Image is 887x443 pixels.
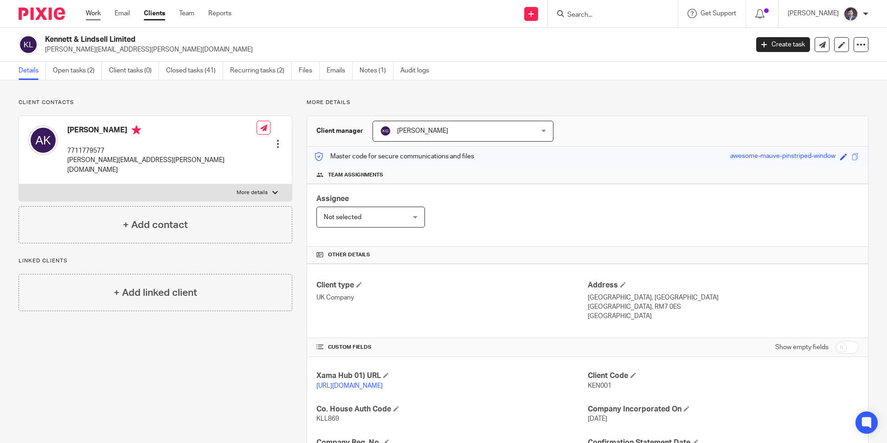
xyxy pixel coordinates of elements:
[19,257,292,265] p: Linked clients
[28,125,58,155] img: svg%3E
[775,343,829,352] label: Show empty fields
[115,9,130,18] a: Email
[19,62,46,80] a: Details
[299,62,320,80] a: Files
[237,189,268,196] p: More details
[316,126,363,136] h3: Client manager
[588,312,859,321] p: [GEOGRAPHIC_DATA]
[730,151,836,162] div: awesome-mauve-pinstriped-window
[19,99,292,106] p: Client contacts
[328,251,370,259] span: Other details
[788,9,839,18] p: [PERSON_NAME]
[67,146,257,156] p: 7711779577
[756,37,810,52] a: Create task
[566,11,650,20] input: Search
[19,35,38,54] img: svg%3E
[45,45,742,54] p: [PERSON_NAME][EMAIL_ADDRESS][PERSON_NAME][DOMAIN_NAME]
[588,404,859,414] h4: Company Incorporated On
[316,383,383,389] a: [URL][DOMAIN_NAME]
[397,128,448,134] span: [PERSON_NAME]
[144,9,165,18] a: Clients
[67,125,257,137] h4: [PERSON_NAME]
[316,371,587,381] h4: Xama Hub 01) URL
[316,293,587,302] p: UK Company
[328,171,383,179] span: Team assignments
[45,35,603,45] h2: Kennett & Lindsell Limited
[208,9,231,18] a: Reports
[588,293,859,302] p: [GEOGRAPHIC_DATA], [GEOGRAPHIC_DATA]
[314,152,474,161] p: Master code for secure communications and files
[132,125,141,135] i: Primary
[701,10,736,17] span: Get Support
[360,62,393,80] a: Notes (1)
[19,7,65,20] img: Pixie
[53,62,102,80] a: Open tasks (2)
[588,371,859,381] h4: Client Code
[380,125,391,137] img: svg%3E
[327,62,353,80] a: Emails
[588,416,607,422] span: [DATE]
[67,156,257,175] p: [PERSON_NAME][EMAIL_ADDRESS][PERSON_NAME][DOMAIN_NAME]
[179,9,194,18] a: Team
[109,62,159,80] a: Client tasks (0)
[588,383,611,389] span: KEN001
[316,344,587,351] h4: CUSTOM FIELDS
[843,7,858,21] img: Capture.JPG
[307,99,868,106] p: More details
[316,195,349,202] span: Assignee
[114,286,197,300] h4: + Add linked client
[230,62,292,80] a: Recurring tasks (2)
[324,214,361,221] span: Not selected
[123,218,188,232] h4: + Add contact
[166,62,223,80] a: Closed tasks (41)
[588,302,859,312] p: [GEOGRAPHIC_DATA], RM7 0ES
[316,404,587,414] h4: Co. House Auth Code
[316,416,339,422] span: KLL869
[588,280,859,290] h4: Address
[86,9,101,18] a: Work
[316,280,587,290] h4: Client type
[400,62,436,80] a: Audit logs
